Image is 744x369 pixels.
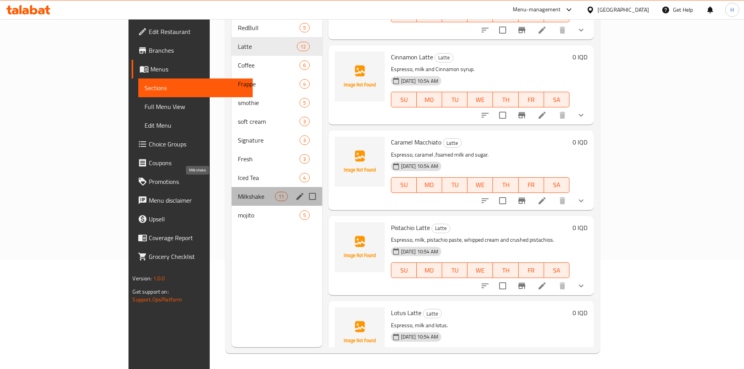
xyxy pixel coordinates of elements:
[238,117,300,126] span: soft cream
[442,177,467,193] button: TU
[132,287,168,297] span: Get support on:
[432,224,450,233] span: Latte
[300,80,309,88] span: 4
[232,15,322,228] nav: Menu sections
[335,137,385,187] img: Caramel Macchiato
[149,158,246,168] span: Coupons
[149,252,246,261] span: Grocery Checklist
[294,191,306,202] button: edit
[420,265,439,276] span: MO
[300,24,309,32] span: 5
[547,179,566,191] span: SA
[132,60,253,78] a: Menus
[445,94,464,105] span: TU
[513,5,561,14] div: Menu-management
[435,53,453,62] div: Latte
[544,177,569,193] button: SA
[512,21,531,39] button: Branch-specific-item
[232,112,322,131] div: soft cream3
[494,278,511,294] span: Select to update
[232,187,322,206] div: Milkshake11edit
[300,212,309,219] span: 5
[138,116,253,135] a: Edit Menu
[496,265,515,276] span: TH
[300,23,309,32] div: items
[297,42,309,51] div: items
[417,92,442,107] button: MO
[153,273,165,283] span: 1.0.0
[519,177,544,193] button: FR
[391,64,570,74] p: Espresso, milk and Cinnamon syrup.
[391,51,433,63] span: Cinnamon Latte
[493,177,518,193] button: TH
[420,179,439,191] span: MO
[149,177,246,186] span: Promotions
[300,61,309,70] div: items
[420,94,439,105] span: MO
[238,42,297,51] span: Latte
[238,173,300,182] span: Iced Tea
[417,262,442,278] button: MO
[519,262,544,278] button: FR
[232,206,322,225] div: mojito5
[238,23,300,32] span: RedBull
[149,196,246,205] span: Menu disclaimer
[238,154,300,164] span: Fresh
[238,98,300,107] span: smothie
[394,94,414,105] span: SU
[335,307,385,357] img: Lotus Latte
[537,25,547,35] a: Edit menu item
[537,111,547,120] a: Edit menu item
[238,210,300,220] span: mojito
[300,173,309,182] div: items
[576,196,586,205] svg: Show Choices
[300,155,309,163] span: 3
[467,262,493,278] button: WE
[522,265,541,276] span: FR
[238,135,300,145] span: Signature
[132,247,253,266] a: Grocery Checklist
[391,307,421,319] span: Lotus Latte
[573,52,587,62] h6: 0 IQD
[145,102,246,111] span: Full Menu View
[138,97,253,116] a: Full Menu View
[398,77,441,85] span: [DATE] 10:54 AM
[149,27,246,36] span: Edit Restaurant
[494,193,511,209] span: Select to update
[391,262,417,278] button: SU
[471,265,490,276] span: WE
[391,177,417,193] button: SU
[423,309,442,318] div: Latte
[232,37,322,56] div: Latte12
[238,79,300,89] span: Frappe
[300,98,309,107] div: items
[417,177,442,193] button: MO
[132,294,182,305] a: Support.OpsPlatform
[145,121,246,130] span: Edit Menu
[238,192,275,201] span: Milkshake
[297,43,309,50] span: 12
[394,265,414,276] span: SU
[493,262,518,278] button: TH
[132,41,253,60] a: Branches
[476,191,494,210] button: sort-choices
[300,174,309,182] span: 4
[547,265,566,276] span: SA
[442,92,467,107] button: TU
[572,276,591,295] button: show more
[149,233,246,242] span: Coverage Report
[471,179,490,191] span: WE
[573,137,587,148] h6: 0 IQD
[132,191,253,210] a: Menu disclaimer
[300,135,309,145] div: items
[150,64,246,74] span: Menus
[522,94,541,105] span: FR
[576,281,586,291] svg: Show Choices
[443,138,462,148] div: Latte
[553,276,572,295] button: delete
[494,107,511,123] span: Select to update
[300,137,309,144] span: 3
